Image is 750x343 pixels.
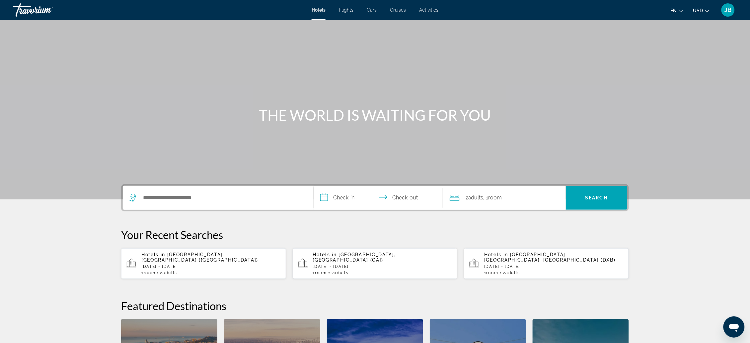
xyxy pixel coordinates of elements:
span: , 1 [484,193,502,202]
a: Cars [367,7,377,13]
span: 2 [466,193,484,202]
span: Adults [334,271,349,275]
span: 1 [141,271,155,275]
span: Adults [468,194,484,201]
button: Travelers: 2 adults, 0 children [443,186,566,210]
span: Adults [505,271,520,275]
button: Hotels in [GEOGRAPHIC_DATA], [GEOGRAPHIC_DATA] ([GEOGRAPHIC_DATA])[DATE] - [DATE]1Room2Adults [121,248,286,279]
button: User Menu [719,3,737,17]
p: [DATE] - [DATE] [313,264,452,269]
a: Flights [339,7,353,13]
span: Room [315,271,327,275]
span: Hotels in [141,252,165,257]
span: [GEOGRAPHIC_DATA], [GEOGRAPHIC_DATA] (CAI) [313,252,396,263]
span: en [671,8,677,13]
iframe: Button to launch messaging window [723,316,745,338]
span: 1 [313,271,327,275]
button: Change language [671,6,683,15]
p: [DATE] - [DATE] [484,264,624,269]
p: [DATE] - [DATE] [141,264,281,269]
button: Change currency [693,6,710,15]
button: Hotels in [GEOGRAPHIC_DATA], [GEOGRAPHIC_DATA], [GEOGRAPHIC_DATA] (DXB)[DATE] - [DATE]1Room2Adults [464,248,629,279]
span: Room [487,271,498,275]
button: Select check in and out date [314,186,443,210]
span: 1 [484,271,498,275]
span: Adults [163,271,177,275]
p: Your Recent Searches [121,228,629,241]
h2: Featured Destinations [121,299,629,312]
button: Hotels in [GEOGRAPHIC_DATA], [GEOGRAPHIC_DATA] (CAI)[DATE] - [DATE]1Room2Adults [293,248,458,279]
span: Hotels in [313,252,337,257]
span: Hotels in [484,252,508,257]
span: 2 [503,271,520,275]
span: 2 [332,271,349,275]
span: JB [725,7,732,13]
span: Room [488,194,502,201]
a: Travorium [13,1,80,19]
input: Search hotel destination [142,193,303,203]
span: Search [585,195,608,200]
span: USD [693,8,703,13]
div: Search widget [123,186,627,210]
a: Activities [419,7,438,13]
span: 2 [160,271,177,275]
span: Room [144,271,156,275]
a: Hotels [312,7,326,13]
a: Cruises [390,7,406,13]
button: Search [566,186,627,210]
h1: THE WORLD IS WAITING FOR YOU [251,106,499,124]
span: [GEOGRAPHIC_DATA], [GEOGRAPHIC_DATA], [GEOGRAPHIC_DATA] (DXB) [484,252,616,263]
span: [GEOGRAPHIC_DATA], [GEOGRAPHIC_DATA] ([GEOGRAPHIC_DATA]) [141,252,258,263]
